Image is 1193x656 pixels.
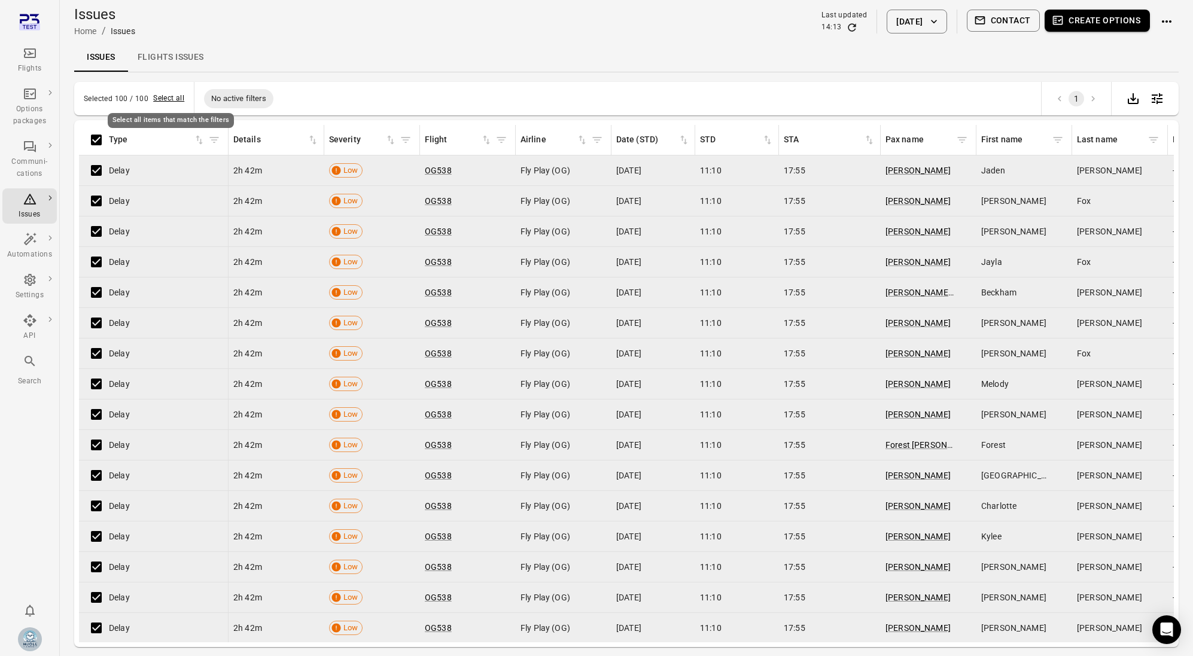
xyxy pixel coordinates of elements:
[616,561,641,573] span: [DATE]
[233,133,319,147] span: Details
[981,317,1046,329] span: [PERSON_NAME]
[1049,131,1067,149] span: Filter by pax first name
[616,408,641,420] span: [DATE]
[616,195,641,207] span: [DATE]
[74,5,135,24] h1: Issues
[74,43,128,72] a: Issues
[521,133,576,147] div: Airline
[1077,195,1091,207] span: Fox
[7,376,52,388] div: Search
[700,133,774,147] span: STD
[616,622,641,634] span: [DATE]
[700,347,722,359] span: 11:10
[1077,469,1142,481] span: [PERSON_NAME]
[109,133,205,147] div: Sort by type in ascending order
[425,133,492,147] span: Flight
[109,286,130,298] span: Delay
[981,164,1005,176] span: Jaden
[784,591,805,603] span: 17:55
[521,469,570,481] span: Fly Play (OG)
[1077,286,1142,298] span: [PERSON_NAME]
[784,439,805,451] span: 17:55
[981,530,1002,542] span: Kylee
[1077,347,1091,359] span: Fox
[981,256,1002,268] span: Jayla
[616,164,641,176] span: [DATE]
[329,133,397,147] span: Severity
[521,439,570,451] span: Fly Play (OG)
[205,131,223,149] span: Filter by type
[700,439,722,451] span: 11:10
[233,195,262,207] span: 2h 42m
[700,408,722,420] span: 11:10
[953,131,971,149] span: Filter by pax
[339,439,362,451] span: Low
[1077,164,1142,176] span: [PERSON_NAME]
[981,500,1017,512] span: Charlotte
[616,378,641,390] span: [DATE]
[233,378,262,390] span: 2h 42m
[981,439,1006,451] span: Forest
[784,133,863,147] div: STA
[339,408,362,420] span: Low
[2,42,57,78] a: Flights
[521,591,570,603] span: Fly Play (OG)
[233,164,262,176] span: 2h 42m
[981,378,1009,390] span: Melody
[7,156,52,180] div: Communi-cations
[521,347,570,359] span: Fly Play (OG)
[7,103,52,127] div: Options packages
[13,623,47,656] button: Elsa Mjöll [Mjoll Airways]
[233,561,262,573] span: 2h 42m
[784,133,875,147] div: Sort by STA in ascending order
[784,561,805,573] span: 17:55
[616,500,641,512] span: [DATE]
[967,10,1040,32] button: Contact
[425,471,452,480] a: OG538
[616,286,641,298] span: [DATE]
[1077,500,1142,512] span: [PERSON_NAME]
[397,131,415,149] span: Filter by severity
[784,530,805,542] span: 17:55
[588,131,606,149] button: Filter by airline
[521,378,570,390] span: Fly Play (OG)
[521,133,588,147] span: Airline
[885,562,951,572] a: [PERSON_NAME]
[492,131,510,149] button: Filter by flight
[109,591,130,603] span: Delay
[885,410,951,419] a: [PERSON_NAME]
[784,256,805,268] span: 17:55
[521,622,570,634] span: Fly Play (OG)
[1121,92,1145,103] a: Export data
[700,256,722,268] span: 11:10
[885,288,1018,297] a: [PERSON_NAME] [PERSON_NAME]
[981,561,1046,573] span: [PERSON_NAME]
[7,63,52,75] div: Flights
[521,133,588,147] div: Sort by airline in ascending order
[1077,530,1142,542] span: [PERSON_NAME]
[521,500,570,512] span: Fly Play (OG)
[521,317,570,329] span: Fly Play (OG)
[981,408,1046,420] span: [PERSON_NAME]
[339,347,362,359] span: Low
[700,317,722,329] span: 11:10
[616,591,641,603] span: [DATE]
[981,591,1046,603] span: [PERSON_NAME]
[700,133,762,147] div: STD
[74,26,97,36] a: Home
[109,622,130,634] span: Delay
[108,113,234,128] div: Select all items that match the filters
[339,256,362,268] span: Low
[885,379,951,389] a: [PERSON_NAME]
[616,347,641,359] span: [DATE]
[425,133,492,147] div: Sort by flight in ascending order
[1155,10,1179,33] button: Actions
[109,378,130,390] span: Delay
[885,471,951,480] a: [PERSON_NAME]
[784,286,805,298] span: 17:55
[885,227,951,236] a: [PERSON_NAME]
[339,500,362,512] span: Low
[1077,256,1091,268] span: Fox
[339,530,362,542] span: Low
